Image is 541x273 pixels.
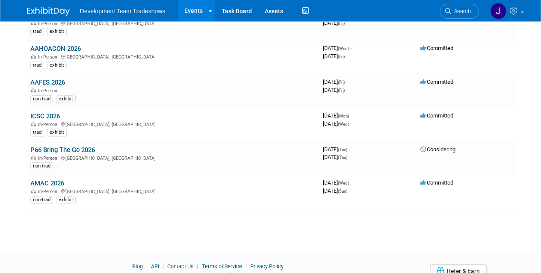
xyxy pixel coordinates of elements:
div: non-trad [30,95,53,103]
span: | [243,263,249,270]
div: [GEOGRAPHIC_DATA], [GEOGRAPHIC_DATA] [30,188,316,194]
a: API [151,263,159,270]
span: - [350,179,352,186]
img: In-Person Event [31,21,36,25]
div: trad [30,129,44,136]
span: [DATE] [323,146,350,153]
span: (Thu) [338,155,347,160]
a: Blog [132,263,143,270]
span: In-Person [38,88,60,94]
span: [DATE] [323,20,345,26]
span: In-Person [38,189,60,194]
span: (Sun) [338,189,347,194]
span: Development Team Tradeshows [80,8,166,15]
img: ExhibitDay [27,7,70,16]
img: Jennifer Todd [490,3,506,19]
a: P66 Bring The Go 2026 [30,146,95,154]
span: In-Person [38,54,60,60]
img: In-Person Event [31,189,36,193]
a: AMAC 2026 [30,179,64,187]
span: - [350,112,352,119]
div: [GEOGRAPHIC_DATA], [GEOGRAPHIC_DATA] [30,120,316,127]
span: | [160,263,166,270]
a: AAHOACON 2026 [30,45,81,53]
a: Privacy Policy [250,263,284,270]
img: In-Person Event [31,122,36,126]
div: non-trad [30,196,53,204]
div: trad [30,28,44,35]
span: (Wed) [338,46,349,51]
span: In-Person [38,156,60,161]
span: | [195,263,201,270]
a: Search [440,4,479,19]
a: ICSC 2026 [30,112,60,120]
span: In-Person [38,21,60,26]
div: exhibit [47,62,67,69]
span: - [346,79,347,85]
span: | [144,263,150,270]
span: [DATE] [323,112,352,119]
div: exhibit [47,129,67,136]
span: (Fri) [338,88,345,93]
span: (Fri) [338,21,345,26]
a: Terms of Service [202,263,242,270]
div: exhibit [47,28,67,35]
span: (Wed) [338,122,349,126]
span: [DATE] [323,45,352,51]
div: exhibit [56,196,76,204]
span: - [349,146,350,153]
span: (Fri) [338,80,345,85]
img: In-Person Event [31,54,36,59]
span: Committed [420,112,453,119]
div: [GEOGRAPHIC_DATA], [GEOGRAPHIC_DATA] [30,154,316,161]
div: trad [30,62,44,69]
span: [DATE] [323,53,345,59]
span: In-Person [38,122,60,127]
div: [GEOGRAPHIC_DATA], [GEOGRAPHIC_DATA] [30,20,316,26]
span: (Tue) [338,147,347,152]
a: AAFES 2026 [30,79,65,86]
img: In-Person Event [31,156,36,160]
span: [DATE] [323,87,345,93]
span: [DATE] [323,120,349,127]
span: Committed [420,79,453,85]
img: In-Person Event [31,88,36,92]
div: exhibit [56,95,76,103]
span: [DATE] [323,188,347,194]
span: - [350,45,352,51]
div: non-trad [30,162,53,170]
div: [GEOGRAPHIC_DATA], [GEOGRAPHIC_DATA] [30,53,316,60]
span: [DATE] [323,179,352,186]
span: (Fri) [338,54,345,59]
span: (Mon) [338,114,349,118]
span: [DATE] [323,79,347,85]
a: Contact Us [167,263,194,270]
span: [DATE] [323,154,347,160]
span: Search [451,8,471,15]
span: Considering [420,146,455,153]
span: Committed [420,179,453,186]
span: Committed [420,45,453,51]
span: (Wed) [338,181,349,185]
